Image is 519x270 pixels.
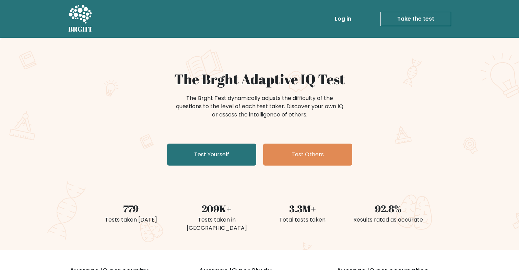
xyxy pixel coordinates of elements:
a: BRGHT [68,3,93,35]
div: 209K+ [178,201,256,216]
h5: BRGHT [68,25,93,33]
div: 3.3M+ [264,201,341,216]
a: Test Others [263,144,352,166]
div: Results rated as accurate [350,216,427,224]
div: 779 [92,201,170,216]
div: Total tests taken [264,216,341,224]
a: Test Yourself [167,144,256,166]
h1: The Brght Adaptive IQ Test [92,71,427,87]
a: Log in [332,12,354,26]
div: Tests taken in [GEOGRAPHIC_DATA] [178,216,256,232]
a: Take the test [380,12,451,26]
div: 92.8% [350,201,427,216]
div: The Brght Test dynamically adjusts the difficulty of the questions to the level of each test take... [174,94,345,119]
div: Tests taken [DATE] [92,216,170,224]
